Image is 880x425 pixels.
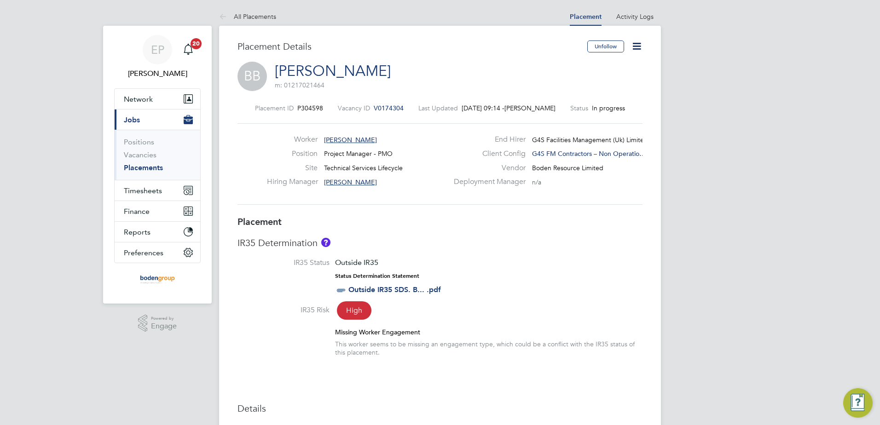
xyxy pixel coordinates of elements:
button: Unfollow [587,40,624,52]
span: Project Manager - PMO [324,149,393,158]
label: Placement ID [255,104,294,112]
label: End Hirer [448,135,526,144]
label: Deployment Manager [448,177,526,187]
span: n/a [532,178,541,186]
span: EP [151,44,164,56]
span: Outside IR35 [335,258,378,267]
strong: Status Determination Statement [335,273,419,279]
b: Placement [237,216,282,227]
button: About IR35 [321,238,330,247]
nav: Main navigation [103,26,212,304]
div: Jobs [115,130,200,180]
label: Client Config [448,149,526,159]
span: Eleanor Porter [114,68,201,79]
span: Preferences [124,248,163,257]
a: Placements [124,163,163,172]
label: Status [570,104,588,112]
span: G4S Facilities Management (Uk) Limited [532,136,648,144]
span: Engage [151,322,177,330]
span: Finance [124,207,150,216]
label: Vendor [448,163,526,173]
button: Preferences [115,242,200,263]
span: [PERSON_NAME] [324,136,377,144]
button: Finance [115,201,200,221]
a: EP[PERSON_NAME] [114,35,201,79]
a: Activity Logs [616,12,654,21]
h3: Placement Details [237,40,580,52]
span: [PERSON_NAME] [324,178,377,186]
span: 20 [191,38,202,49]
span: Technical Services Lifecycle [324,164,403,172]
a: [PERSON_NAME] [275,62,391,80]
span: Reports [124,228,151,236]
div: Missing Worker Engagement [335,328,643,336]
h3: Details [237,402,643,414]
span: Timesheets [124,186,162,195]
span: Network [124,95,153,103]
span: m: 01217021464 [275,81,324,89]
a: Powered byEngage [138,315,177,332]
span: In progress [592,104,625,112]
a: Positions [124,138,154,146]
label: Hiring Manager [267,177,318,187]
span: High [337,301,371,320]
span: Powered by [151,315,177,322]
a: All Placements [219,12,276,21]
button: Network [115,89,200,109]
a: Go to home page [114,272,201,287]
span: G4S FM Contractors – Non Operatio… [532,149,646,158]
span: Jobs [124,115,140,124]
label: Worker [267,135,318,144]
span: P304598 [297,104,323,112]
label: IR35 Risk [237,305,330,315]
a: 20 [179,35,197,64]
button: Engage Resource Center [843,388,873,418]
label: Vacancy ID [338,104,370,112]
span: V0174304 [374,104,404,112]
button: Reports [115,222,200,242]
label: Position [267,149,318,159]
img: boden-group-logo-retina.png [137,272,178,287]
h3: IR35 Determination [237,237,643,249]
a: Vacancies [124,150,156,159]
span: BB [237,62,267,91]
a: Outside IR35 SDS. B... .pdf [348,285,441,294]
a: Placement [570,13,602,21]
span: [DATE] 09:14 - [462,104,504,112]
span: [PERSON_NAME] [504,104,556,112]
div: This worker seems to be missing an engagement type, which could be a conflict with the IR35 statu... [335,340,643,356]
label: Last Updated [418,104,458,112]
label: IR35 Status [237,258,330,268]
label: Site [267,163,318,173]
button: Jobs [115,109,200,130]
button: Timesheets [115,180,200,201]
span: Boden Resource Limited [532,164,603,172]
